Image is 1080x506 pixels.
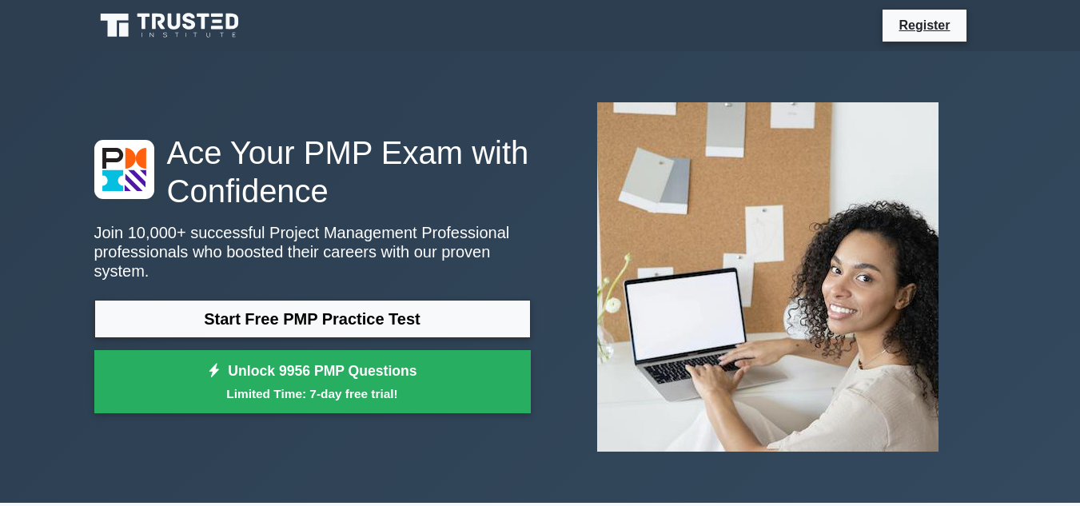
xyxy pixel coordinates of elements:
[889,15,959,35] a: Register
[94,223,531,281] p: Join 10,000+ successful Project Management Professional professionals who boosted their careers w...
[94,300,531,338] a: Start Free PMP Practice Test
[94,133,531,210] h1: Ace Your PMP Exam with Confidence
[114,384,511,403] small: Limited Time: 7-day free trial!
[94,350,531,414] a: Unlock 9956 PMP QuestionsLimited Time: 7-day free trial!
